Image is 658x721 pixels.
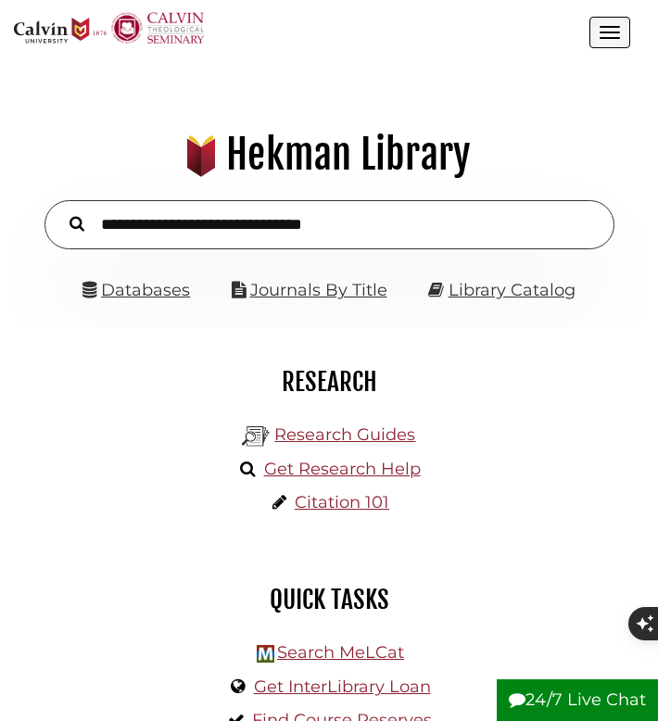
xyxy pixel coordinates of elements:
[242,423,270,450] img: Hekman Library Logo
[111,12,204,44] img: Calvin Theological Seminary
[589,17,630,48] button: Open the menu
[277,642,404,663] a: Search MeLCat
[295,492,389,512] a: Citation 101
[274,424,415,445] a: Research Guides
[28,584,630,615] h2: Quick Tasks
[254,677,431,697] a: Get InterLibrary Loan
[28,366,630,398] h2: Research
[449,280,576,300] a: Library Catalog
[82,280,190,300] a: Databases
[24,130,635,180] h1: Hekman Library
[250,280,387,300] a: Journals By Title
[60,211,94,234] button: Search
[257,645,274,663] img: Hekman Library Logo
[264,459,421,479] a: Get Research Help
[70,216,84,233] i: Search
